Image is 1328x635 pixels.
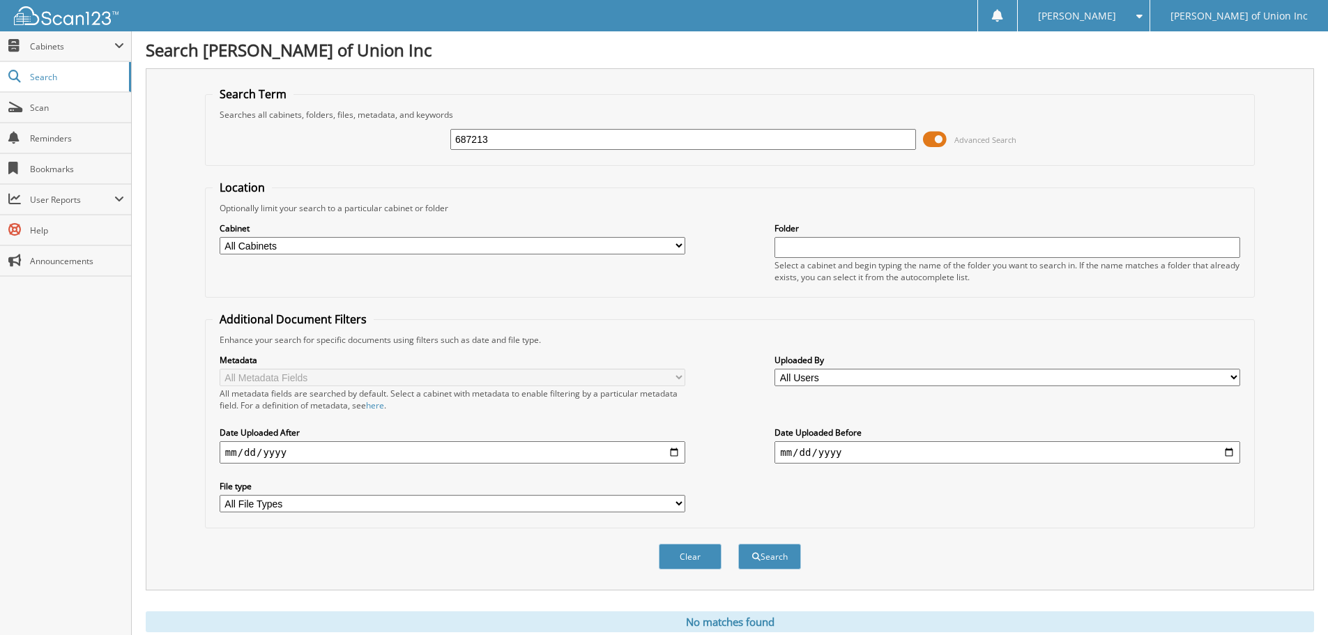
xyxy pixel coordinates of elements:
[774,427,1240,438] label: Date Uploaded Before
[774,354,1240,366] label: Uploaded By
[213,312,374,327] legend: Additional Document Filters
[213,202,1247,214] div: Optionally limit your search to a particular cabinet or folder
[30,194,114,206] span: User Reports
[30,102,124,114] span: Scan
[220,480,685,492] label: File type
[220,222,685,234] label: Cabinet
[30,163,124,175] span: Bookmarks
[146,611,1314,632] div: No matches found
[1170,12,1308,20] span: [PERSON_NAME] of Union Inc
[220,354,685,366] label: Metadata
[30,224,124,236] span: Help
[213,109,1247,121] div: Searches all cabinets, folders, files, metadata, and keywords
[1038,12,1116,20] span: [PERSON_NAME]
[30,71,122,83] span: Search
[738,544,801,569] button: Search
[220,427,685,438] label: Date Uploaded After
[366,399,384,411] a: here
[774,222,1240,234] label: Folder
[30,40,114,52] span: Cabinets
[146,38,1314,61] h1: Search [PERSON_NAME] of Union Inc
[774,441,1240,464] input: end
[774,259,1240,283] div: Select a cabinet and begin typing the name of the folder you want to search in. If the name match...
[30,132,124,144] span: Reminders
[220,388,685,411] div: All metadata fields are searched by default. Select a cabinet with metadata to enable filtering b...
[213,180,272,195] legend: Location
[213,86,293,102] legend: Search Term
[954,135,1016,145] span: Advanced Search
[30,255,124,267] span: Announcements
[213,334,1247,346] div: Enhance your search for specific documents using filters such as date and file type.
[14,6,119,25] img: scan123-logo-white.svg
[659,544,722,569] button: Clear
[220,441,685,464] input: start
